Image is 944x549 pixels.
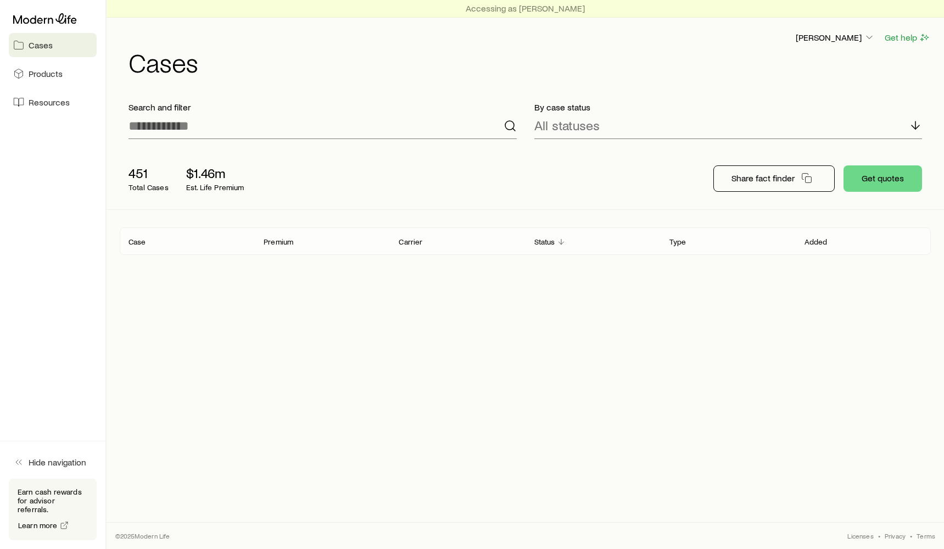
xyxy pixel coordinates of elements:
p: Search and filter [129,102,517,113]
p: Earn cash rewards for advisor referrals. [18,487,88,514]
p: [PERSON_NAME] [796,32,875,43]
p: Accessing as [PERSON_NAME] [466,3,585,14]
p: © 2025 Modern Life [115,531,170,540]
p: Status [534,237,555,246]
span: Resources [29,97,70,108]
div: Earn cash rewards for advisor referrals.Learn more [9,479,97,540]
p: Share fact finder [731,173,795,184]
span: Learn more [18,522,58,529]
a: Licenses [847,531,873,540]
p: Est. Life Premium [186,183,244,192]
button: [PERSON_NAME] [795,31,875,45]
span: Products [29,68,63,79]
p: Added [805,237,828,246]
span: • [878,531,880,540]
span: • [910,531,912,540]
button: Get quotes [844,165,922,192]
div: Client cases [120,228,931,255]
span: Hide navigation [29,457,86,468]
a: Resources [9,90,97,114]
p: Case [129,237,146,246]
p: $1.46m [186,165,244,181]
p: 451 [129,165,169,181]
span: Cases [29,40,53,51]
p: Total Cases [129,183,169,192]
a: Privacy [885,531,906,540]
p: By case status [534,102,923,113]
h1: Cases [129,49,931,75]
p: Premium [264,237,293,246]
p: Carrier [399,237,422,246]
a: Products [9,62,97,86]
p: All statuses [534,118,600,133]
a: Cases [9,33,97,57]
button: Share fact finder [713,165,835,192]
a: Terms [917,531,935,540]
button: Hide navigation [9,450,97,474]
button: Get help [884,31,931,44]
p: Type [669,237,686,246]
